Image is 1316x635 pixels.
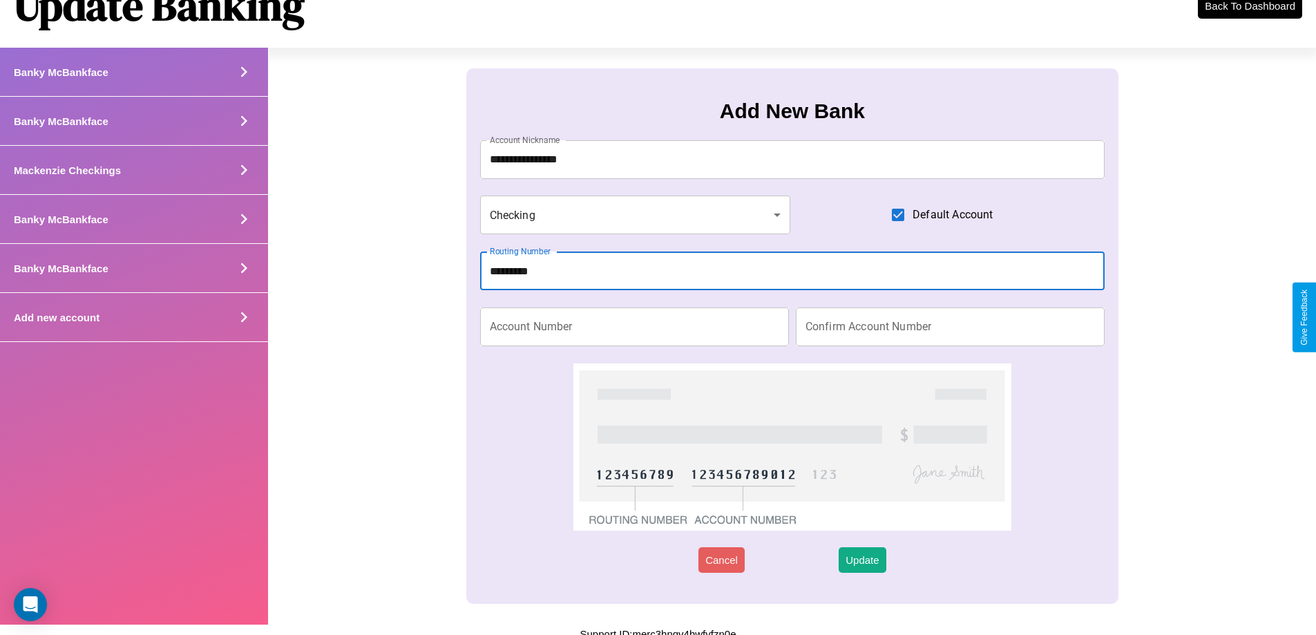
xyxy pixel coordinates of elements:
[1299,290,1309,345] div: Give Feedback
[14,214,108,225] h4: Banky McBankface
[720,99,865,123] h3: Add New Bank
[14,115,108,127] h4: Banky McBankface
[490,134,560,146] label: Account Nickname
[14,263,108,274] h4: Banky McBankface
[490,245,551,257] label: Routing Number
[573,363,1011,531] img: check
[480,196,791,234] div: Checking
[14,66,108,78] h4: Banky McBankface
[913,207,993,223] span: Default Account
[14,588,47,621] div: Open Intercom Messenger
[839,547,886,573] button: Update
[14,312,99,323] h4: Add new account
[14,164,121,176] h4: Mackenzie Checkings
[698,547,745,573] button: Cancel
